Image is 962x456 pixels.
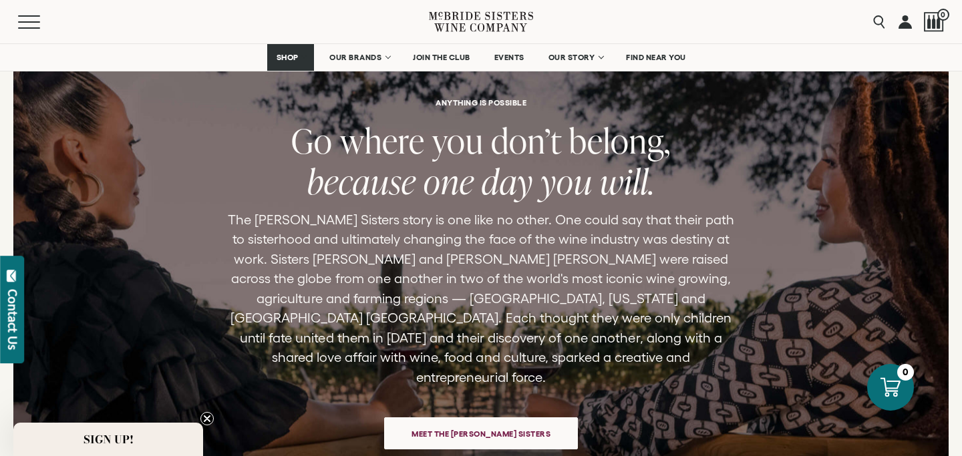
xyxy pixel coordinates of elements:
button: Mobile Menu Trigger [18,15,66,29]
div: 0 [897,364,914,381]
span: one [424,158,474,204]
span: you [540,158,593,204]
span: belong, [569,118,671,164]
span: because [307,158,416,204]
a: FIND NEAR YOU [617,44,695,71]
a: JOIN THE CLUB [404,44,479,71]
span: JOIN THE CLUB [413,53,470,62]
span: OUR STORY [548,53,595,62]
span: Go [291,118,333,164]
p: The [PERSON_NAME] Sisters story is one like no other. One could say that their path to sisterhood... [224,210,738,388]
span: SIGN UP! [84,431,134,447]
a: Meet the [PERSON_NAME] Sisters [384,417,578,449]
span: where [340,118,425,164]
a: OUR BRANDS [321,44,397,71]
h6: ANYTHING IS POSSIBLE [436,98,526,107]
span: don’t [491,118,562,164]
span: day [482,158,533,204]
a: SHOP [267,44,314,71]
button: Close teaser [200,412,214,425]
span: 0 [937,9,949,21]
span: Meet the [PERSON_NAME] Sisters [388,421,574,447]
div: Contact Us [6,289,19,350]
span: will. [600,158,655,204]
span: EVENTS [494,53,524,62]
a: EVENTS [486,44,533,71]
a: OUR STORY [540,44,611,71]
span: OUR BRANDS [329,53,381,62]
div: SIGN UP!Close teaser [13,423,203,456]
span: FIND NEAR YOU [626,53,686,62]
span: you [432,118,484,164]
span: SHOP [276,53,299,62]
